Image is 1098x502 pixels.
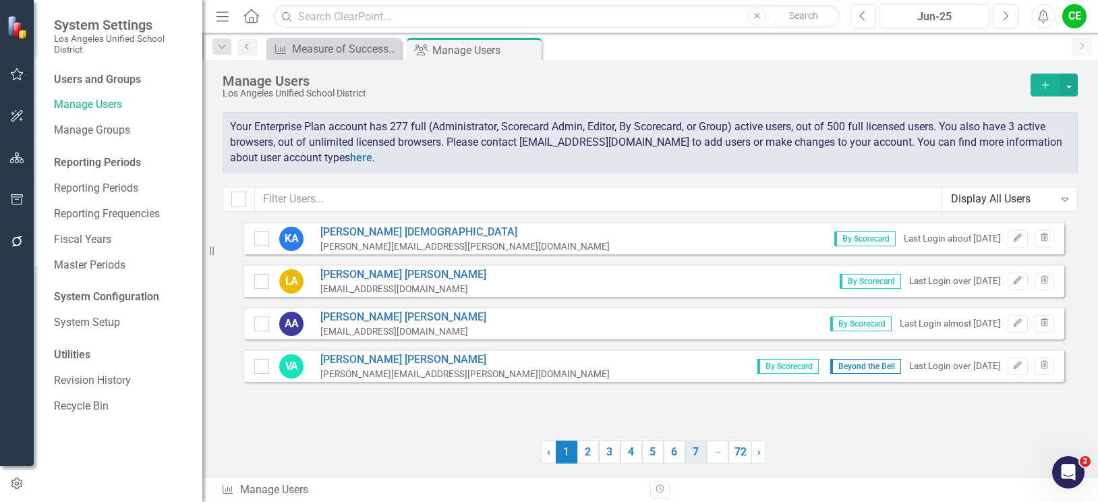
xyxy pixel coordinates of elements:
a: [PERSON_NAME] [DEMOGRAPHIC_DATA] [320,225,610,240]
a: Reporting Frequencies [54,206,189,222]
span: Search [789,10,818,21]
div: Manage Users [221,482,640,498]
div: Last Login over [DATE] [909,360,1001,372]
div: KA [279,227,304,251]
button: CE [1062,4,1087,28]
span: 1 [556,441,577,464]
div: [EMAIL_ADDRESS][DOMAIN_NAME] [320,283,486,296]
div: Users and Groups [54,72,189,88]
div: AA [279,312,304,336]
button: Jun-25 [879,4,989,28]
a: Fiscal Years [54,232,189,248]
span: Your Enterprise Plan account has 277 full (Administrator, Scorecard Admin, Editor, By Scorecard, ... [230,120,1062,164]
div: Reporting Periods [54,155,189,171]
a: [PERSON_NAME] [PERSON_NAME] [320,352,610,368]
a: here [350,151,372,164]
div: Los Angeles Unified School District [223,88,1024,99]
iframe: Intercom live chat [1052,456,1085,489]
div: Jun-25 [884,9,985,25]
a: Revision History [54,373,189,389]
span: ‹ [547,445,550,458]
input: Filter Users... [254,187,942,212]
a: Master Periods [54,258,189,273]
div: Utilities [54,347,189,363]
span: By Scorecard [830,316,892,331]
div: Display All Users [951,192,1054,207]
span: Beyond the Bell [830,359,901,374]
input: Search ClearPoint... [273,5,840,28]
a: 5 [642,441,664,464]
div: LA [279,269,304,294]
small: Los Angeles Unified School District [54,33,189,55]
a: Reporting Periods [54,181,189,196]
a: 7 [685,441,707,464]
a: Measure of Success - Scorecard Report [270,40,398,57]
span: 2 [1080,456,1091,467]
a: 4 [620,441,642,464]
span: By Scorecard [834,231,896,246]
a: 3 [599,441,620,464]
div: Last Login about [DATE] [904,232,1001,245]
a: [PERSON_NAME] [PERSON_NAME] [320,267,486,283]
span: System Settings [54,17,189,33]
span: › [757,445,761,458]
div: System Configuration [54,289,189,305]
a: 2 [577,441,599,464]
a: Manage Groups [54,123,189,138]
a: System Setup [54,315,189,331]
img: ClearPoint Strategy [7,16,30,39]
a: Recycle Bin [54,399,189,414]
div: Manage Users [223,74,1024,88]
span: By Scorecard [840,274,901,289]
div: [PERSON_NAME][EMAIL_ADDRESS][PERSON_NAME][DOMAIN_NAME] [320,368,610,381]
div: Measure of Success - Scorecard Report [292,40,398,57]
a: Manage Users [54,97,189,113]
div: Manage Users [432,42,538,59]
span: By Scorecard [757,359,819,374]
div: [PERSON_NAME][EMAIL_ADDRESS][PERSON_NAME][DOMAIN_NAME] [320,240,610,253]
div: Last Login almost [DATE] [900,317,1001,330]
div: [EMAIL_ADDRESS][DOMAIN_NAME] [320,325,486,338]
a: 72 [728,441,752,464]
a: 6 [664,441,685,464]
div: VA [279,354,304,379]
div: Last Login over [DATE] [909,275,1001,287]
button: Search [770,7,837,26]
a: [PERSON_NAME] [PERSON_NAME] [320,310,486,325]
